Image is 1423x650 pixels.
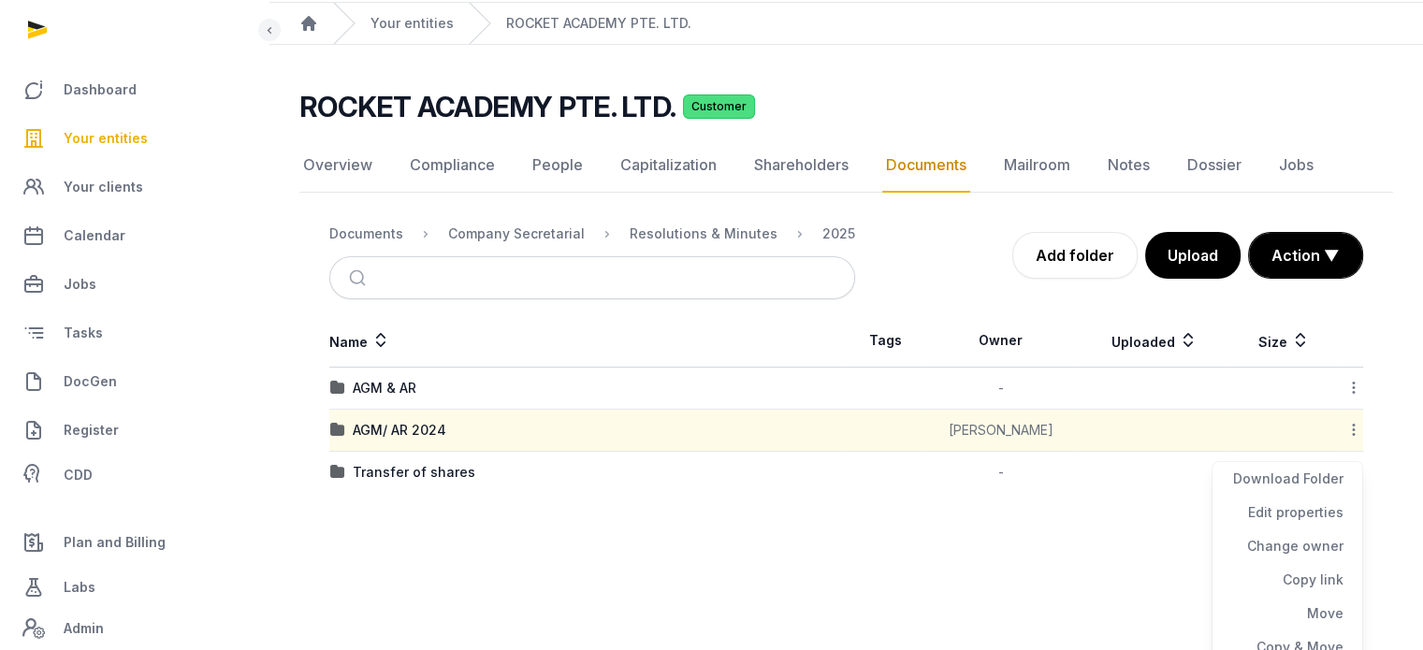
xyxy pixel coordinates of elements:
[1077,314,1231,368] th: Uploaded
[683,94,755,119] span: Customer
[882,138,970,193] a: Documents
[1249,233,1362,278] button: Action ▼
[299,138,1393,193] nav: Tabs
[506,14,691,33] a: ROCKET ACADEMY PTE. LTD.
[299,138,376,193] a: Overview
[330,465,345,480] img: folder.svg
[1012,232,1138,279] a: Add folder
[15,165,254,209] a: Your clients
[630,224,777,243] div: Resolutions & Minutes
[338,257,382,298] button: Submit
[64,127,148,150] span: Your entities
[1183,138,1245,193] a: Dossier
[925,410,1077,452] td: [PERSON_NAME]
[329,224,403,243] div: Documents
[448,224,585,243] div: Company Secretarial
[15,67,254,112] a: Dashboard
[64,464,93,486] span: CDD
[822,224,855,243] div: 2025
[64,273,96,296] span: Jobs
[1212,597,1362,630] div: Move
[353,421,446,440] div: AGM/ AR 2024
[64,176,143,198] span: Your clients
[269,3,1423,45] nav: Breadcrumb
[925,452,1077,494] td: -
[330,423,345,438] img: folder.svg
[329,211,855,256] nav: Breadcrumb
[1000,138,1074,193] a: Mailroom
[64,617,104,640] span: Admin
[330,381,345,396] img: folder.svg
[15,116,254,161] a: Your entities
[15,359,254,404] a: DocGen
[353,463,475,482] div: Transfer of shares
[15,311,254,355] a: Tasks
[64,79,137,101] span: Dashboard
[64,370,117,393] span: DocGen
[15,610,254,647] a: Admin
[750,138,852,193] a: Shareholders
[1104,138,1154,193] a: Notes
[329,314,847,368] th: Name
[406,138,499,193] a: Compliance
[1145,232,1241,279] button: Upload
[1212,529,1362,563] div: Change owner
[1212,462,1362,496] div: Download Folder
[15,456,254,494] a: CDD
[353,379,416,397] div: AGM & AR
[15,565,254,610] a: Labs
[64,531,166,554] span: Plan and Billing
[64,322,103,344] span: Tasks
[1231,314,1336,368] th: Size
[1275,138,1317,193] a: Jobs
[15,213,254,258] a: Calendar
[925,368,1077,410] td: -
[299,90,675,123] h2: ROCKET ACADEMY PTE. LTD.
[1212,496,1362,529] div: Edit properties
[847,314,925,368] th: Tags
[370,14,454,33] a: Your entities
[15,520,254,565] a: Plan and Billing
[64,224,125,247] span: Calendar
[15,408,254,453] a: Register
[617,138,720,193] a: Capitalization
[64,419,119,441] span: Register
[925,314,1077,368] th: Owner
[15,262,254,307] a: Jobs
[1212,563,1362,597] div: Copy link
[64,576,95,599] span: Labs
[529,138,587,193] a: People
